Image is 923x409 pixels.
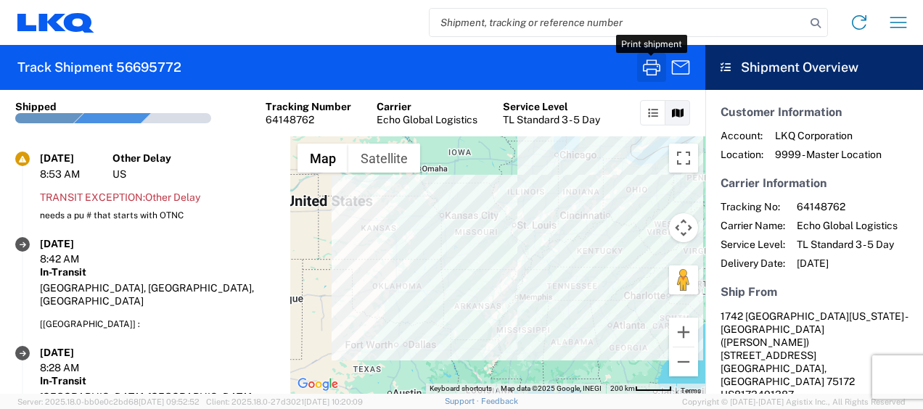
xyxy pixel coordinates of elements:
[145,191,200,203] span: Other Delay
[294,375,342,394] img: Google
[775,148,882,161] span: 9999 - Master Location
[40,374,275,387] div: In-Transit
[17,397,200,406] span: Server: 2025.18.0-bb0e0c2bd68
[40,346,112,359] div: [DATE]
[304,397,363,406] span: [DATE] 10:20:09
[503,100,600,113] div: Service Level
[721,336,809,348] span: ([PERSON_NAME])
[40,237,112,250] div: [DATE]
[112,168,275,181] div: US
[721,129,763,142] span: Account:
[40,252,112,265] div: 8:42 AM
[40,361,112,374] div: 8:28 AM
[481,397,518,405] a: Feedback
[377,113,477,126] div: Echo Global Logistics
[797,219,898,232] span: Echo Global Logistics
[430,384,492,394] button: Keyboard shortcuts
[734,389,794,400] span: 8173491387
[721,238,785,251] span: Service Level:
[139,397,200,406] span: [DATE] 09:52:52
[682,395,906,408] span: Copyright © [DATE]-[DATE] Agistix Inc., All Rights Reserved
[669,265,698,294] button: Drag Pegman onto the map to open Street View
[775,129,882,142] span: LKQ Corporation
[40,152,112,165] div: [DATE]
[15,100,57,113] div: Shipped
[681,387,701,394] a: Terms
[721,219,785,232] span: Carrier Name:
[797,200,898,213] span: 64148762
[721,105,908,119] h5: Customer Information
[40,281,275,307] div: [GEOGRAPHIC_DATA], [GEOGRAPHIC_DATA], [GEOGRAPHIC_DATA]
[40,168,112,181] div: 8:53 AM
[40,209,275,222] div: needs a pu # that starts with OTNC
[606,384,676,394] button: Map Scale: 200 km per 47 pixels
[721,148,763,161] span: Location:
[40,318,275,331] div: [[GEOGRAPHIC_DATA]] :
[669,213,698,242] button: Map camera controls
[298,144,348,173] button: Show street map
[669,347,698,376] button: Zoom out
[797,257,898,270] span: [DATE]
[705,45,923,90] header: Shipment Overview
[348,144,420,173] button: Show satellite imagery
[669,318,698,347] button: Zoom in
[669,144,698,173] button: Toggle fullscreen view
[40,191,145,203] span: Transit exception:
[503,113,600,126] div: TL Standard 3 - 5 Day
[377,100,477,113] div: Carrier
[797,238,898,251] span: TL Standard 3 - 5 Day
[112,152,275,165] div: Other Delay
[266,113,351,126] div: 64148762
[610,384,635,392] span: 200 km
[721,285,908,299] h5: Ship From
[721,176,908,190] h5: Carrier Information
[206,397,363,406] span: Client: 2025.18.0-27d3021
[721,310,908,401] address: [GEOGRAPHIC_DATA], [GEOGRAPHIC_DATA] 75172 US
[721,310,907,335] span: 1742 [GEOGRAPHIC_DATA][US_STATE] - [GEOGRAPHIC_DATA]
[430,9,805,36] input: Shipment, tracking or reference number
[445,397,481,405] a: Support
[501,384,602,392] span: Map data ©2025 Google, INEGI
[721,350,816,361] span: [STREET_ADDRESS]
[721,200,785,213] span: Tracking No:
[294,375,342,394] a: Open this area in Google Maps (opens a new window)
[266,100,351,113] div: Tracking Number
[721,257,785,270] span: Delivery Date:
[40,265,275,278] div: In-Transit
[17,59,181,76] h2: Track Shipment 56695772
